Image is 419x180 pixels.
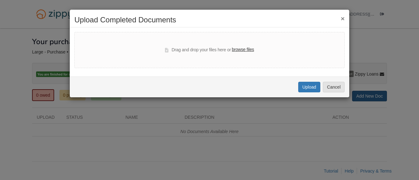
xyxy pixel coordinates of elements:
[232,46,254,53] label: browse files
[341,15,345,22] button: ×
[298,82,320,92] button: Upload
[165,46,254,54] div: Drag and drop your files here or
[74,16,345,24] h2: Upload Completed Documents
[323,82,345,92] button: Cancel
